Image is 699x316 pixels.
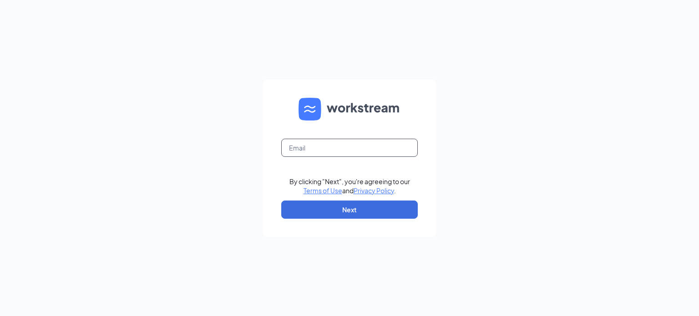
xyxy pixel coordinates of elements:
[299,98,400,120] img: WS logo and Workstream text
[304,186,342,195] a: Terms of Use
[281,201,418,219] button: Next
[354,186,394,195] a: Privacy Policy
[289,177,410,195] div: By clicking "Next", you're agreeing to our and .
[281,139,418,157] input: Email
